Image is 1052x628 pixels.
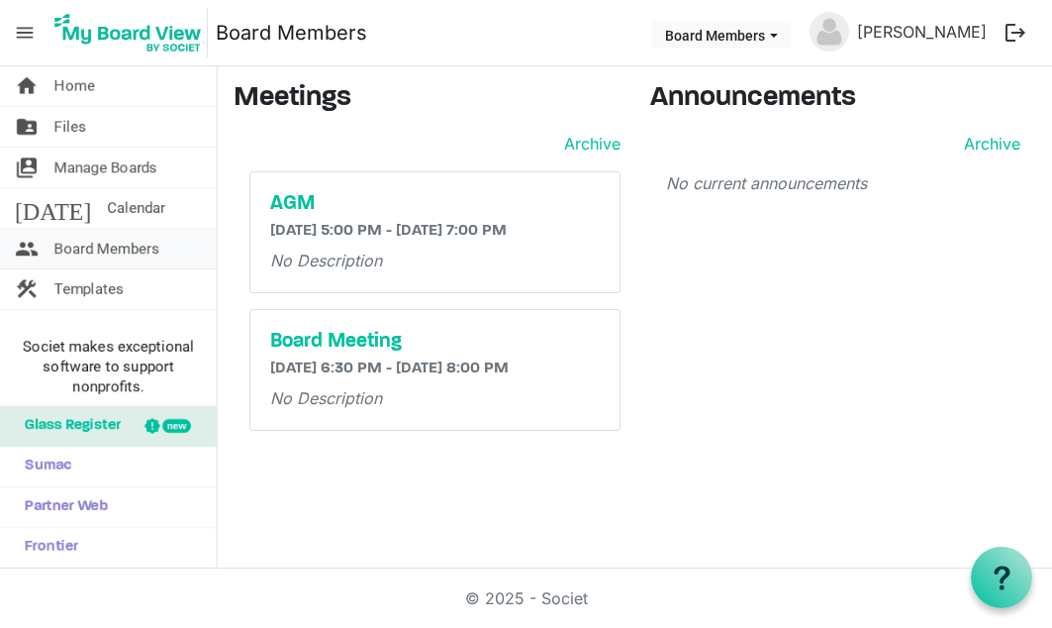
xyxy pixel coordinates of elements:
[15,406,121,446] span: Glass Register
[15,148,39,187] span: switch_account
[54,107,86,147] span: Files
[54,229,159,268] span: Board Members
[270,222,600,241] h6: [DATE] 5:00 PM - [DATE] 7:00 PM
[48,8,216,57] a: My Board View Logo
[54,148,157,187] span: Manage Boards
[15,528,78,568] span: Frontier
[956,132,1020,156] a: Archive
[270,360,600,378] h6: [DATE] 6:30 PM - [DATE] 8:00 PM
[15,188,91,228] span: [DATE]
[15,487,108,527] span: Partner Web
[995,12,1036,53] button: logout
[6,14,44,52] span: menu
[652,21,791,49] button: Board Members dropdownbutton
[48,8,208,57] img: My Board View Logo
[107,188,165,228] span: Calendar
[270,192,600,216] a: AGM
[54,66,95,106] span: Home
[465,588,588,608] a: © 2025 - Societ
[270,249,600,272] p: No Description
[54,269,124,309] span: Templates
[162,419,191,433] div: new
[15,107,39,147] span: folder_shared
[666,171,1021,195] p: No current announcements
[650,82,1037,116] h3: Announcements
[15,269,39,309] span: construction
[270,386,600,410] p: No Description
[270,330,600,354] a: Board Meeting
[234,82,621,116] h3: Meetings
[15,66,39,106] span: home
[9,337,208,396] span: Societ makes exceptional software to support nonprofits.
[556,132,621,156] a: Archive
[810,12,849,52] img: no-profile-picture.svg
[849,12,995,52] a: [PERSON_NAME]
[15,229,39,268] span: people
[216,13,367,52] a: Board Members
[15,447,71,486] span: Sumac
